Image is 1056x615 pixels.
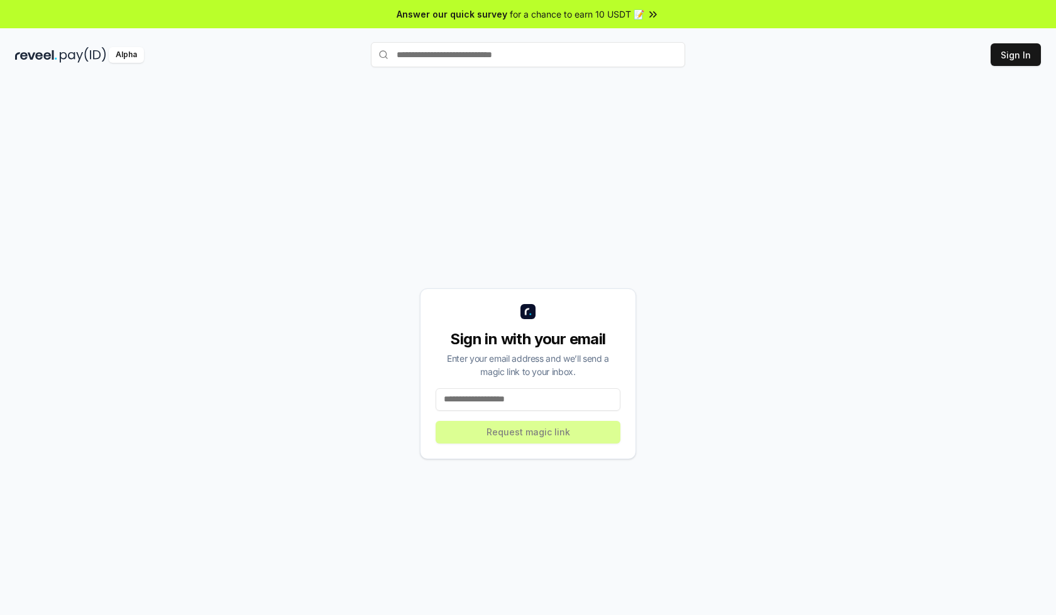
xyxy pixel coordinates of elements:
[60,47,106,63] img: pay_id
[510,8,644,21] span: for a chance to earn 10 USDT 📝
[436,329,620,349] div: Sign in with your email
[991,43,1041,66] button: Sign In
[397,8,507,21] span: Answer our quick survey
[109,47,144,63] div: Alpha
[15,47,57,63] img: reveel_dark
[520,304,536,319] img: logo_small
[436,352,620,378] div: Enter your email address and we’ll send a magic link to your inbox.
